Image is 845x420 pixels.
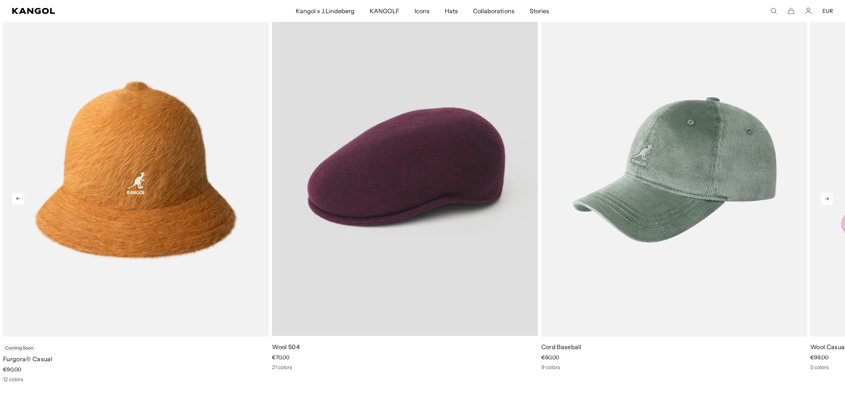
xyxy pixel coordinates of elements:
[541,354,559,361] span: €60,00
[272,343,538,351] p: Wool 504
[3,366,21,373] span: €90,00
[770,8,777,14] summary: Search here
[3,355,269,363] p: Furgora® Casual
[822,8,833,14] button: EUR
[272,364,538,371] div: 21 colors
[272,3,538,336] video: Wool 504
[541,364,807,371] div: 9 colors
[541,3,807,337] img: color-sage-green
[3,3,269,337] img: color-rustic-caramel
[541,343,807,351] p: Cord Baseball
[272,354,289,361] span: €70,00
[788,8,794,14] button: Cart
[12,8,196,14] a: Kangol
[3,376,269,383] div: 12 colors
[269,3,538,383] div: 2 of 11
[538,3,807,383] div: 3 of 11
[3,344,35,352] div: Coming Soon
[810,354,828,361] span: €99,00
[805,8,812,14] a: Account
